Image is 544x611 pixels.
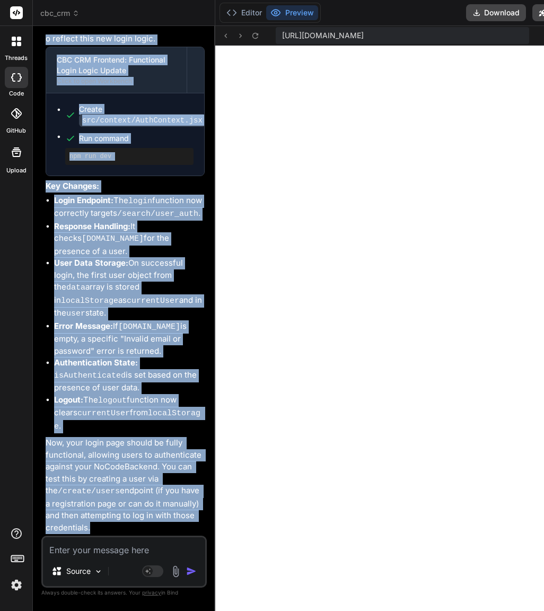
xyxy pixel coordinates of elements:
[41,588,207,598] p: Always double-check its answers. Your in Bind
[61,296,118,305] code: localStorage
[98,396,127,405] code: logout
[128,197,152,206] code: login
[118,322,180,331] code: [DOMAIN_NAME]
[266,5,318,20] button: Preview
[40,8,80,19] span: cbc_crm
[79,133,194,144] span: Run command
[186,566,197,577] img: icon
[46,181,99,191] strong: Key Changes:
[9,89,24,98] label: code
[54,409,200,431] code: localStorage
[57,55,176,76] div: CBC CRM Frontend: Functional Login Logic Update
[222,5,266,20] button: Editor
[170,565,182,578] img: attachment
[54,395,83,405] strong: Logout:
[54,221,130,231] strong: Response Handling:
[54,221,205,258] li: It checks for the presence of a user.
[282,30,364,41] span: [URL][DOMAIN_NAME]
[7,576,25,594] img: settings
[58,487,120,496] code: /create/users
[54,321,113,331] strong: Error Message:
[6,166,27,175] label: Upload
[54,320,205,357] li: If is empty, a specific "Invalid email or password" error is returned.
[66,309,85,318] code: user
[94,567,103,576] img: Pick Models
[46,437,205,534] p: Now, your login page should be fully functional, allowing users to authenticate against your NoCo...
[66,283,85,292] code: data
[54,195,205,221] li: The function now correctly targets .
[69,152,189,161] pre: npm run dev
[54,195,113,205] strong: Login Endpoint:
[77,409,130,418] code: currentUser
[466,4,526,21] button: Download
[6,126,26,135] label: GitHub
[5,54,28,63] label: threads
[82,234,144,243] code: [DOMAIN_NAME]
[79,114,206,127] code: src/context/AuthContext.jsx
[54,257,205,320] li: On successful login, the first user object from the array is stored in as and in the state.
[142,589,161,596] span: privacy
[54,357,205,394] li: is set based on the presence of user data.
[127,296,179,305] code: currentUser
[117,210,198,219] code: /search/user_auth
[54,371,126,380] code: isAuthenticated
[54,357,138,368] strong: Authentication State:
[46,47,187,93] button: CBC CRM Frontend: Functional Login Logic UpdateClick to open Workbench
[54,258,128,268] strong: User Data Storage:
[57,77,176,85] div: Click to open Workbench
[79,104,206,126] div: Create
[66,566,91,577] p: Source
[54,394,205,433] li: The function now clears from .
